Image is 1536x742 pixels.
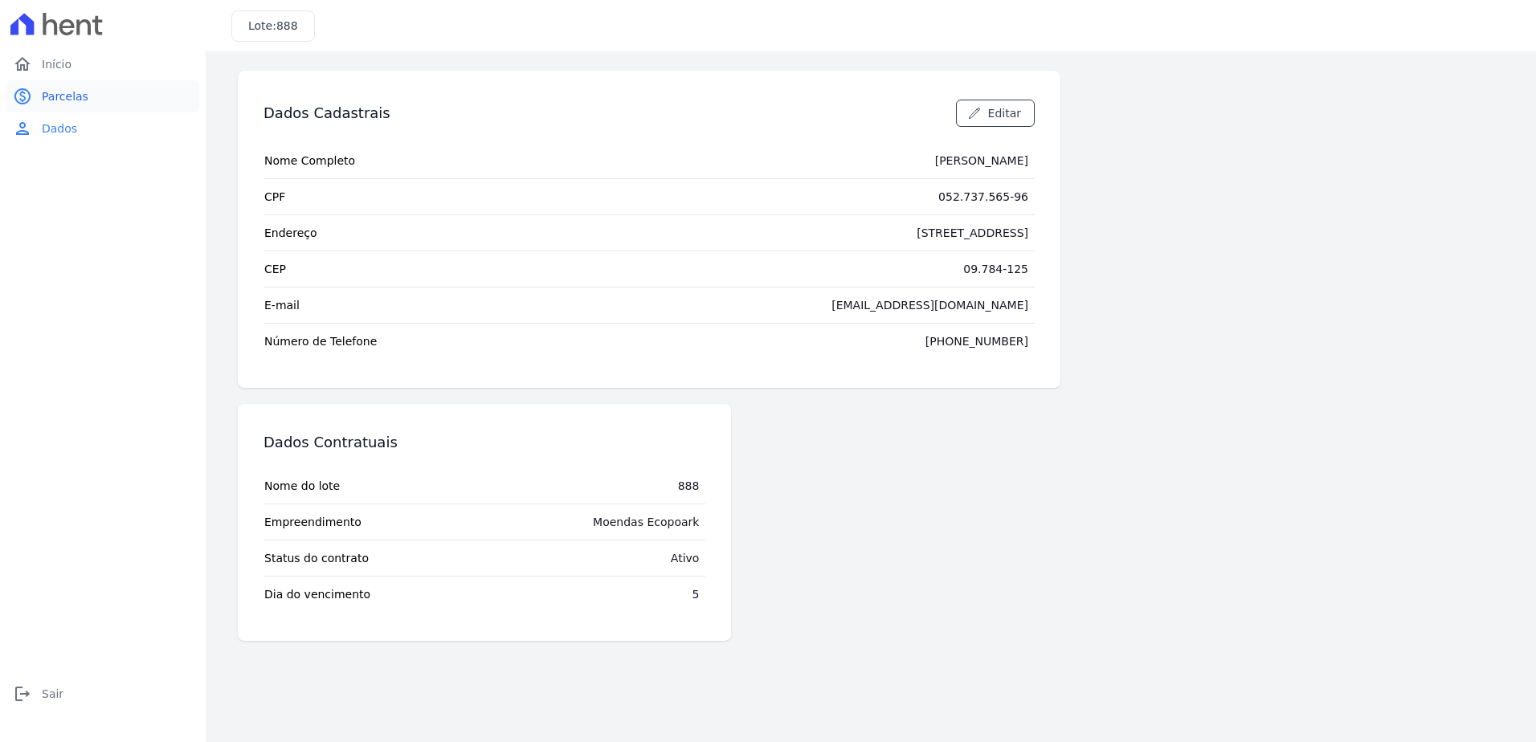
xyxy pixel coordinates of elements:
span: Número de Telefone [264,333,377,349]
span: Parcelas [42,88,88,104]
span: Nome Completo [264,153,355,169]
div: [PHONE_NUMBER] [925,333,1028,349]
i: person [13,119,32,138]
a: logoutSair [6,678,199,710]
span: Endereço [264,225,317,241]
a: homeInício [6,48,199,80]
div: 5 [692,586,699,602]
span: 888 [276,19,298,32]
i: logout [13,684,32,703]
div: [STREET_ADDRESS] [917,225,1028,241]
div: 09.784-125 [963,261,1028,277]
span: CPF [264,189,285,205]
span: Sair [42,686,63,702]
i: home [13,55,32,74]
h3: Dados Cadastrais [263,104,390,123]
span: CEP [264,261,286,277]
i: paid [13,87,32,106]
span: E-mail [264,297,300,313]
a: Editar [956,100,1035,127]
a: personDados [6,112,199,145]
div: 888 [678,478,700,494]
h3: Dados Contratuais [263,433,398,452]
div: Ativo [671,550,700,566]
span: Dia do vencimento [264,586,370,602]
a: paidParcelas [6,80,199,112]
span: Empreendimento [264,514,362,530]
span: Editar [988,105,1021,121]
h3: Lote: [248,18,298,35]
div: Moendas Ecopoark [593,514,699,530]
div: [EMAIL_ADDRESS][DOMAIN_NAME] [831,297,1028,313]
span: Início [42,56,71,72]
span: Dados [42,120,77,137]
span: Nome do lote [264,478,340,494]
div: [PERSON_NAME] [935,153,1028,169]
div: 052.737.565-96 [938,189,1028,205]
span: Status do contrato [264,550,369,566]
